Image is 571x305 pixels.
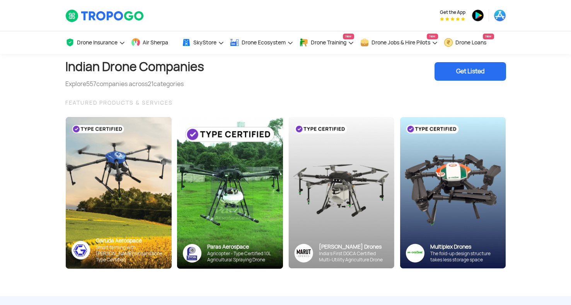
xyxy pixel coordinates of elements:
img: ic_playstore.png [472,9,484,22]
span: Drone Loans [455,39,486,46]
a: Air Sherpa [131,31,176,54]
img: App Raking [440,17,465,21]
span: Drone Insurance [77,39,118,46]
span: Air Sherpa [143,39,168,46]
a: Drone Ecosystem [230,31,293,54]
a: Drone LoansNew [444,31,494,54]
div: Agricopter - Type Certified 10L Agricultural Spraying Drone [207,251,277,263]
span: New [483,34,494,39]
a: Drone TrainingNew [299,31,354,54]
span: New [427,34,438,39]
div: The fold-up design structure takes less storage space [430,251,500,263]
span: Get the App [440,9,465,15]
img: paras-logo-banner.png [183,244,201,263]
img: paras-card.png [177,117,283,269]
div: [PERSON_NAME] Drones [319,243,389,251]
a: SkyStore [182,31,224,54]
span: SkyStore [193,39,216,46]
div: Smart farming with [PERSON_NAME]’s Kisan Drone - Type Certified [96,244,166,263]
div: FEATURED PRODUCTS & SERVICES [65,98,506,107]
img: bg_multiplex_sky.png [400,117,506,269]
div: Garuda Aerospace [96,237,166,244]
span: Drone Ecosystem [242,39,286,46]
a: Drone Insurance [65,31,125,54]
span: 557 [86,80,96,88]
div: India’s First DGCA Certified Multi-Utility Agriculture Drone [319,251,389,263]
img: bg_garuda_sky.png [66,117,172,269]
img: Group%2036313.png [294,244,313,263]
img: ic_appstore.png [494,9,506,22]
h1: Indian Drone Companies [65,54,204,80]
img: ic_garuda_sky.png [72,241,90,259]
a: Drone Jobs & Hire PilotsNew [360,31,438,54]
div: Paras Aerospace [207,243,277,251]
div: Multiplex Drones [430,243,500,251]
div: Get Listed [435,62,506,81]
img: bg_marut_sky.png [288,117,394,268]
span: 21 [148,80,153,88]
img: TropoGo Logo [65,9,145,22]
span: Drone Training [311,39,346,46]
img: ic_multiplex_sky.png [406,244,424,263]
span: Drone Jobs & Hire Pilots [372,39,430,46]
span: New [343,34,354,39]
div: Explore companies across categories [65,80,204,89]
